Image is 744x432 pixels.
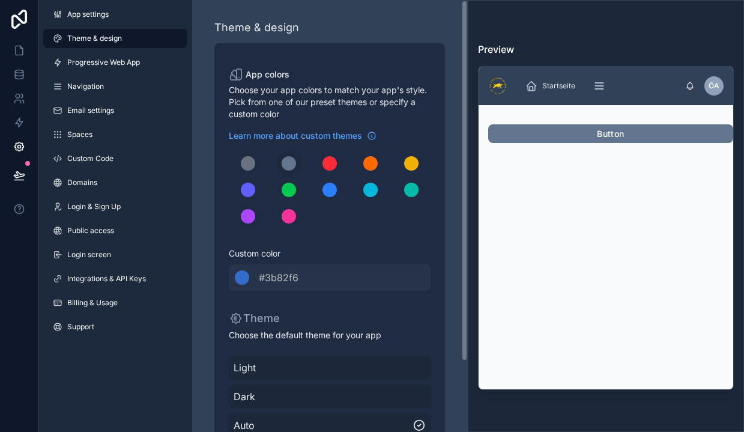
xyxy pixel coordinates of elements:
span: Domains [67,178,97,187]
span: Public access [67,226,114,236]
span: Custom Code [67,154,113,163]
span: Login & Sign Up [67,202,121,211]
p: Theme [229,310,280,327]
span: Custom color [229,248,421,260]
a: App settings [43,5,187,24]
span: Progressive Web App [67,58,140,67]
span: Dark [234,389,426,404]
span: App colors [246,68,289,81]
span: Choose your app colors to match your app's style. Pick from one of our preset themes or specify a... [229,84,431,120]
a: Email settings [43,101,187,120]
span: Spaces [67,130,92,139]
span: #3b82f6 [259,270,298,285]
span: Login screen [67,250,111,260]
a: Public access [43,221,187,240]
span: Choose the default theme for your app [229,329,431,341]
span: App settings [67,10,109,19]
span: Navigation [67,82,104,91]
a: Billing & Usage [43,293,187,312]
div: Theme & design [214,19,299,36]
a: Theme & design [43,29,187,48]
a: Domains [43,173,187,192]
a: Support [43,317,187,336]
a: Navigation [43,77,187,96]
a: Learn more about custom themes [229,130,377,142]
span: Startseite [542,81,575,91]
span: Theme & design [67,34,122,43]
button: Button [488,124,733,144]
a: Startseite [522,75,584,97]
span: Integrations & API Keys [67,274,146,284]
a: Spaces [43,125,187,144]
a: Integrations & API Keys [43,269,187,288]
div: scrollable content [517,73,685,99]
a: Login & Sign Up [43,197,187,216]
h3: Preview [478,42,734,56]
a: Custom Code [43,149,187,168]
span: Learn more about custom themes [229,130,362,142]
span: Email settings [67,106,114,115]
img: App logo [488,76,507,96]
a: Progressive Web App [43,53,187,72]
a: Login screen [43,245,187,264]
span: Billing & Usage [67,298,118,308]
span: ÖA [709,81,719,91]
span: Light [234,361,426,375]
span: Support [67,322,94,332]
